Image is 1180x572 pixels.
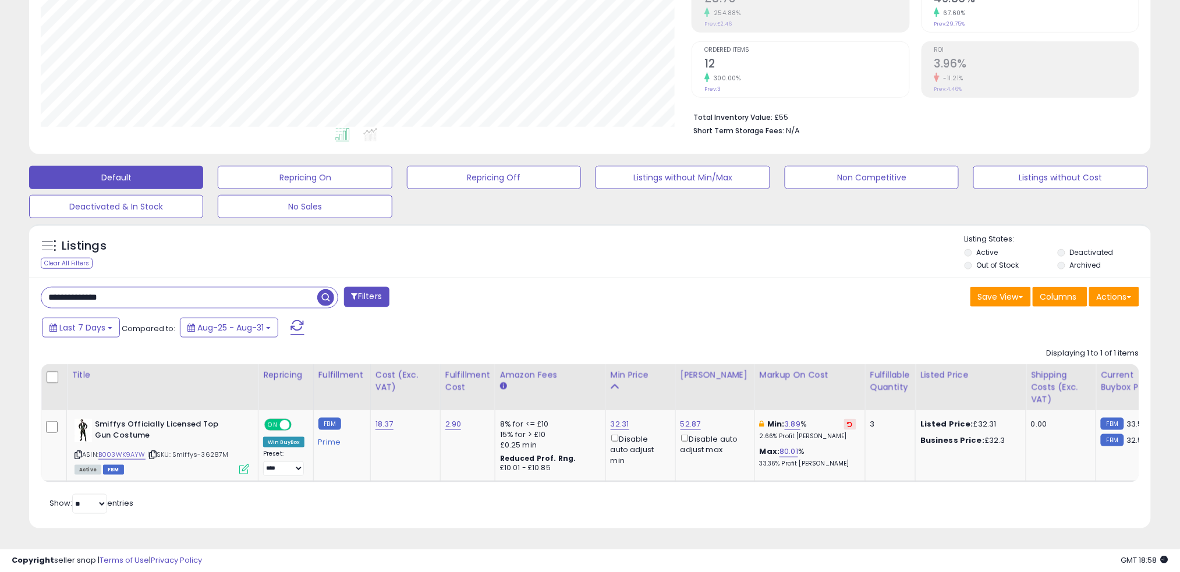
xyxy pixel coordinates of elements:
button: Listings without Cost [973,166,1147,189]
b: Short Term Storage Fees: [693,126,784,136]
button: Default [29,166,203,189]
p: Listing States: [965,234,1151,245]
div: Preset: [263,450,304,476]
span: 2025-09-8 18:58 GMT [1121,555,1168,566]
div: Listed Price [920,369,1021,381]
div: Markup on Cost [760,369,860,381]
small: Amazon Fees. [500,381,507,392]
li: £55 [693,109,1131,123]
label: Deactivated [1069,247,1113,257]
div: £32.3 [920,435,1017,446]
a: 3.89 [785,418,801,430]
span: | SKU: Smiffys-36287M [147,450,229,459]
small: FBM [1101,434,1124,446]
div: Min Price [611,369,671,381]
div: 0.00 [1031,419,1087,429]
small: FBM [1101,418,1124,430]
a: 52.87 [681,418,701,430]
span: 33.58 [1127,418,1148,429]
button: Aug-25 - Aug-31 [180,318,278,337]
button: Save View [970,287,1031,307]
div: Displaying 1 to 1 of 1 items [1047,348,1139,359]
label: Archived [1069,260,1101,270]
button: Columns [1033,287,1087,307]
p: 33.36% Profit [PERSON_NAME] [760,460,856,468]
div: £0.25 min [500,440,597,450]
span: Show: entries [49,498,133,509]
small: 67.60% [940,9,966,17]
a: 80.01 [779,446,798,457]
small: -11.21% [940,74,964,83]
span: Columns [1040,291,1077,303]
span: ROI [934,47,1139,54]
span: OFF [290,420,309,430]
div: Disable auto adjust min [611,432,667,466]
small: Prev: 3 [704,86,721,93]
b: Total Inventory Value: [693,112,773,122]
div: [PERSON_NAME] [681,369,750,381]
span: Ordered Items [704,47,909,54]
label: Out of Stock [977,260,1019,270]
th: The percentage added to the cost of goods (COGS) that forms the calculator for Min & Max prices. [754,364,865,410]
button: Deactivated & In Stock [29,195,203,218]
span: FBM [103,465,124,475]
div: Disable auto adjust max [681,432,746,455]
div: Prime [318,433,362,447]
div: £10.01 - £10.85 [500,463,597,473]
label: Active [977,247,998,257]
a: B003WK9AYW [98,450,146,460]
b: Business Price: [920,435,984,446]
div: Current Buybox Price [1101,369,1161,393]
b: Smiffys Officially Licensed Top Gun Costume [95,419,236,443]
b: Listed Price: [920,418,973,429]
button: Repricing On [218,166,392,189]
small: 300.00% [710,74,741,83]
h5: Listings [62,238,107,254]
button: Repricing Off [407,166,581,189]
span: ON [265,420,280,430]
a: 2.90 [445,418,462,430]
div: Fulfillable Quantity [870,369,910,393]
div: Win BuyBox [263,437,304,447]
div: Repricing [263,369,309,381]
div: 3 [870,419,906,429]
span: N/A [786,125,800,136]
div: ASIN: [75,419,249,473]
button: Non Competitive [785,166,959,189]
div: seller snap | | [12,555,202,566]
div: £32.31 [920,419,1017,429]
div: % [760,419,856,440]
button: Filters [344,287,389,307]
p: 2.66% Profit [PERSON_NAME] [760,432,856,440]
div: Clear All Filters [41,258,93,269]
b: Reduced Prof. Rng. [500,453,576,463]
div: Title [72,369,253,381]
div: Cost (Exc. VAT) [375,369,435,393]
img: 31E0Df0uVAL._SL40_.jpg [75,419,92,442]
span: 32.54 [1127,435,1149,446]
h2: 3.96% [934,57,1139,73]
a: Terms of Use [100,555,149,566]
a: Privacy Policy [151,555,202,566]
span: Compared to: [122,323,175,334]
span: All listings currently available for purchase on Amazon [75,465,101,475]
div: Shipping Costs (Exc. VAT) [1031,369,1091,406]
div: % [760,446,856,468]
small: Prev: 4.46% [934,86,962,93]
div: 8% for <= £10 [500,419,597,429]
button: No Sales [218,195,392,218]
span: Last 7 Days [59,322,105,333]
span: Aug-25 - Aug-31 [197,322,264,333]
div: Fulfillment Cost [445,369,490,393]
small: FBM [318,418,341,430]
small: Prev: 29.75% [934,20,965,27]
small: 254.88% [710,9,741,17]
button: Listings without Min/Max [596,166,770,189]
a: 18.37 [375,418,394,430]
button: Actions [1089,287,1139,307]
small: Prev: £2.46 [704,20,732,27]
div: Fulfillment [318,369,366,381]
h2: 12 [704,57,909,73]
button: Last 7 Days [42,318,120,337]
b: Max: [760,446,780,457]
